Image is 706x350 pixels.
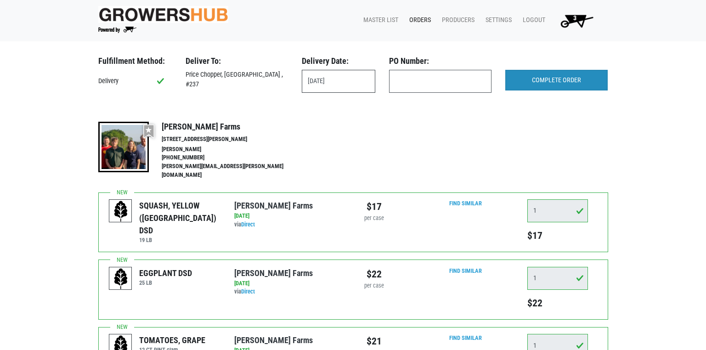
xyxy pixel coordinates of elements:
div: SQUASH, YELLOW ([GEOGRAPHIC_DATA]) DSD [139,199,220,237]
div: per case [360,282,388,290]
a: Find Similar [449,334,482,341]
input: Qty [527,267,588,290]
div: $21 [360,334,388,349]
img: placeholder-variety-43d6402dacf2d531de610a020419775a.svg [109,200,132,223]
h4: [PERSON_NAME] Farms [162,122,303,132]
div: via [234,220,346,229]
h6: 19 LB [139,237,220,243]
li: [STREET_ADDRESS][PERSON_NAME] [162,135,303,144]
a: Master List [356,11,402,29]
a: Direct [241,221,255,228]
a: Direct [241,288,255,295]
a: Settings [478,11,515,29]
li: [PHONE_NUMBER] [162,153,303,162]
h3: PO Number: [389,56,491,66]
div: [DATE] [234,212,346,220]
div: [DATE] [234,279,346,288]
a: [PERSON_NAME] Farms [234,268,313,278]
img: Cart [556,11,597,30]
h3: Deliver To: [186,56,288,66]
div: Price Chopper, [GEOGRAPHIC_DATA] , #237 [179,70,295,90]
a: Find Similar [449,200,482,207]
h3: Fulfillment Method: [98,56,172,66]
a: [PERSON_NAME] Farms [234,335,313,345]
a: Logout [515,11,549,29]
input: Select Date [302,70,375,93]
a: Orders [402,11,435,29]
li: [PERSON_NAME][EMAIL_ADDRESS][PERSON_NAME][DOMAIN_NAME] [162,162,303,180]
img: original-fc7597fdc6adbb9d0e2ae620e786d1a2.jpg [98,6,229,23]
div: via [234,288,346,296]
span: 3 [573,14,576,22]
a: 3 [549,11,601,30]
img: placeholder-variety-43d6402dacf2d531de610a020419775a.svg [109,267,132,290]
div: per case [360,214,388,223]
h3: Delivery Date: [302,56,375,66]
img: thumbnail-8a08f3346781c529aa742b86dead986c.jpg [98,122,149,172]
a: Producers [435,11,478,29]
img: Powered by Big Wheelbarrow [98,27,136,33]
h6: 25 LB [139,279,192,286]
div: $22 [360,267,388,282]
li: [PERSON_NAME] [162,145,303,154]
div: TOMATOES, GRAPE [139,334,205,346]
a: [PERSON_NAME] Farms [234,201,313,210]
div: EGGPLANT DSD [139,267,192,279]
h5: $17 [527,230,588,242]
div: $17 [360,199,388,214]
h5: $22 [527,297,588,309]
input: Qty [527,199,588,222]
a: Find Similar [449,267,482,274]
input: COMPLETE ORDER [505,70,608,91]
